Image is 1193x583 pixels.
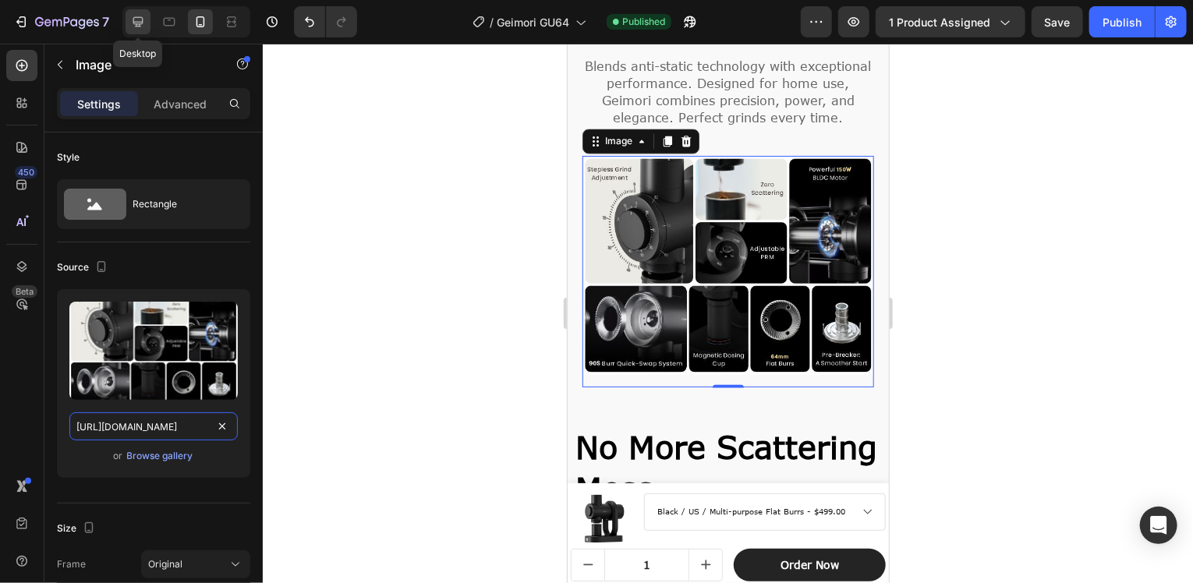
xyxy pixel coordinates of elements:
[57,150,80,164] div: Style
[102,12,109,31] p: 7
[6,6,116,37] button: 7
[1032,6,1083,37] button: Save
[1045,16,1071,29] span: Save
[57,518,98,539] div: Size
[148,557,182,571] span: Original
[133,186,228,222] div: Rectangle
[69,412,238,440] input: https://example.com/image.jpg
[127,449,193,463] div: Browse gallery
[57,257,111,278] div: Source
[12,285,37,298] div: Beta
[497,14,569,30] span: Geimori GU64
[141,550,250,578] button: Original
[76,55,208,74] p: Image
[622,15,665,29] span: Published
[568,44,889,583] iframe: Design area
[1140,507,1177,544] div: Open Intercom Messenger
[114,447,123,465] span: or
[490,14,494,30] span: /
[15,166,37,178] div: 450
[77,96,121,112] p: Settings
[126,448,194,464] button: Browse gallery
[154,96,207,112] p: Advanced
[294,6,357,37] div: Undo/Redo
[69,302,238,400] img: preview-image
[1089,6,1155,37] button: Publish
[889,14,990,30] span: 1 product assigned
[57,557,86,571] label: Frame
[1103,14,1142,30] div: Publish
[876,6,1025,37] button: 1 product assigned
